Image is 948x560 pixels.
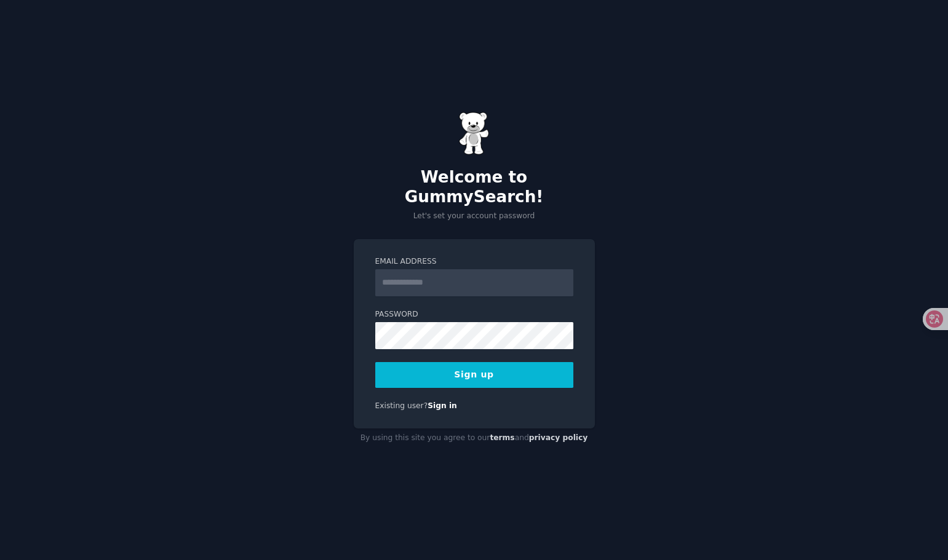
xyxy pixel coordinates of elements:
[375,256,573,267] label: Email Address
[490,433,514,442] a: terms
[428,401,457,410] a: Sign in
[354,428,595,448] div: By using this site you agree to our and
[354,211,595,222] p: Let's set your account password
[459,112,490,155] img: Gummy Bear
[375,401,428,410] span: Existing user?
[375,362,573,388] button: Sign up
[529,433,588,442] a: privacy policy
[354,168,595,207] h2: Welcome to GummySearch!
[375,309,573,320] label: Password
